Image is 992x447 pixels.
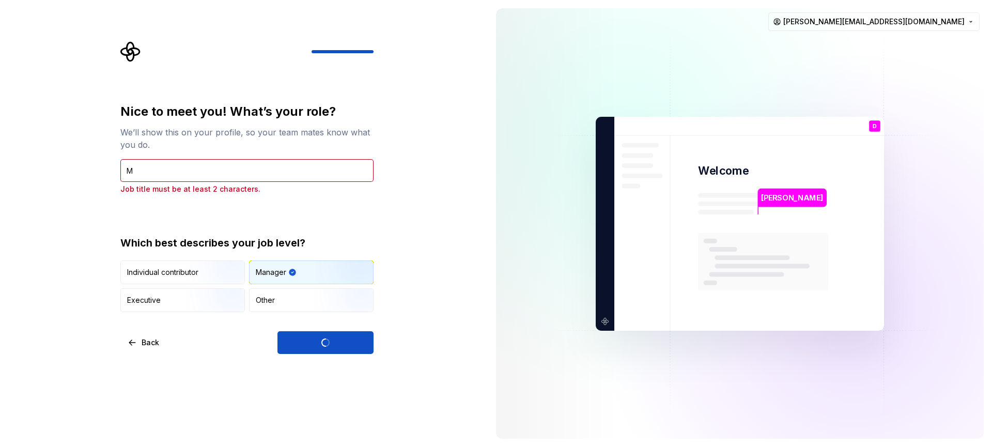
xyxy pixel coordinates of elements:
[127,295,161,305] div: Executive
[120,331,168,354] button: Back
[256,267,286,278] div: Manager
[783,17,965,27] span: [PERSON_NAME][EMAIL_ADDRESS][DOMAIN_NAME]
[768,12,980,31] button: [PERSON_NAME][EMAIL_ADDRESS][DOMAIN_NAME]
[698,163,749,178] p: Welcome
[256,295,275,305] div: Other
[761,192,823,203] p: [PERSON_NAME]
[120,41,141,62] svg: Supernova Logo
[127,267,198,278] div: Individual contributor
[120,159,374,182] input: Job title
[120,236,374,250] div: Which best describes your job level?
[120,184,374,194] p: Job title must be at least 2 characters.
[120,126,374,151] div: We’ll show this on your profile, so your team mates know what you do.
[873,123,877,129] p: D
[120,103,374,120] div: Nice to meet you! What’s your role?
[142,337,159,348] span: Back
